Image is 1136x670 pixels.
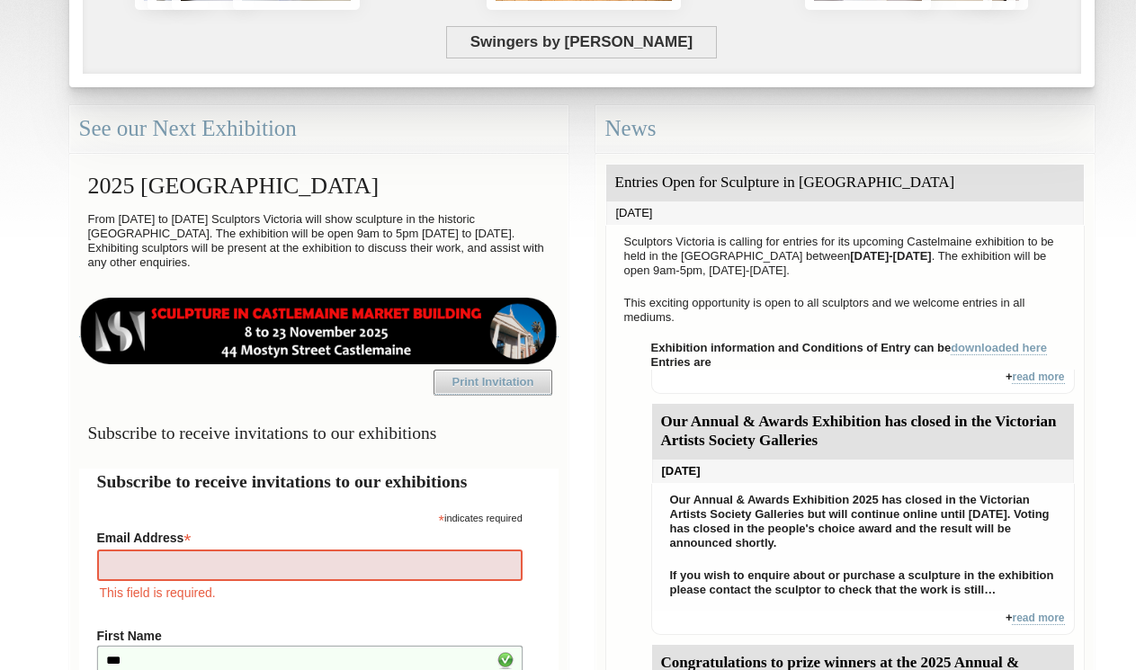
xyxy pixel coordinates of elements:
[1012,612,1064,625] a: read more
[1012,371,1064,384] a: read more
[850,249,932,263] strong: [DATE]-[DATE]
[97,583,523,603] div: This field is required.
[615,230,1075,282] p: Sculptors Victoria is calling for entries for its upcoming Castelmaine exhibition to be held in t...
[606,165,1084,201] div: Entries Open for Sculpture in [GEOGRAPHIC_DATA]
[79,208,559,274] p: From [DATE] to [DATE] Sculptors Victoria will show sculpture in the historic [GEOGRAPHIC_DATA]. T...
[69,105,568,153] div: See our Next Exhibition
[615,291,1075,329] p: This exciting opportunity is open to all sculptors and we welcome entries in all mediums.
[97,469,541,495] h2: Subscribe to receive invitations to our exhibitions
[595,105,1095,153] div: News
[651,370,1075,394] div: +
[97,525,523,547] label: Email Address
[661,564,1065,602] p: If you wish to enquire about or purchase a sculpture in the exhibition please contact the sculpto...
[434,370,552,395] a: Print Invitation
[652,404,1074,460] div: Our Annual & Awards Exhibition has closed in the Victorian Artists Society Galleries
[651,341,1048,355] strong: Exhibition information and Conditions of Entry can be
[651,611,1075,635] div: +
[79,415,559,451] h3: Subscribe to receive invitations to our exhibitions
[446,26,717,58] span: Swingers by [PERSON_NAME]
[652,460,1074,483] div: [DATE]
[79,298,559,364] img: castlemaine-ldrbd25v2.png
[661,488,1065,555] p: Our Annual & Awards Exhibition 2025 has closed in the Victorian Artists Society Galleries but wil...
[79,164,559,208] h2: 2025 [GEOGRAPHIC_DATA]
[951,341,1047,355] a: downloaded here
[97,508,523,525] div: indicates required
[606,201,1084,225] div: [DATE]
[97,629,523,643] label: First Name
